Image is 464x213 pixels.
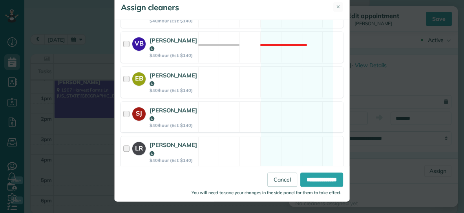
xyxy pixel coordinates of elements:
[121,2,179,13] h5: Assign cleaners
[150,123,197,128] strong: $40/hour (Est: $140)
[150,37,197,52] strong: [PERSON_NAME]
[132,72,146,83] strong: EB
[150,158,197,163] strong: $40/hour (Est: $140)
[150,106,197,122] strong: [PERSON_NAME]
[192,190,342,195] small: You will need to save your changes in the side panel for them to take effect.
[336,3,340,11] span: ✕
[267,173,297,187] a: Cancel
[150,88,197,93] strong: $40/hour (Est: $140)
[150,18,197,24] strong: $40/hour (Est: $140)
[150,72,197,87] strong: [PERSON_NAME]
[132,107,146,118] strong: SJ
[150,141,197,157] strong: [PERSON_NAME]
[150,53,197,58] strong: $40/hour (Est: $140)
[132,142,146,153] strong: LR
[132,37,146,48] strong: VB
